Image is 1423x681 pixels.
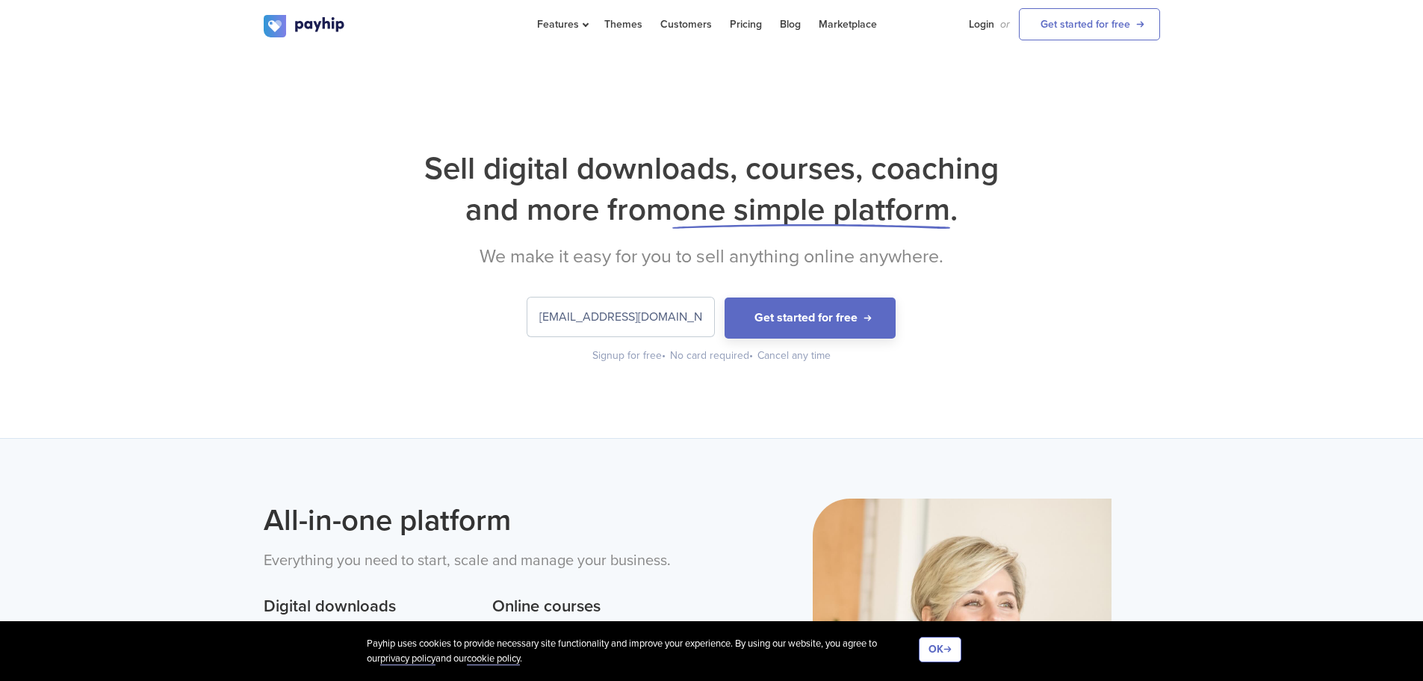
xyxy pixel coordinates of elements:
[264,549,701,573] p: Everything you need to start, scale and manage your business.
[662,349,666,362] span: •
[527,298,714,336] input: Enter your email address
[264,15,346,37] img: logo.svg
[367,637,919,666] div: Payhip uses cookies to provide necessary site functionality and improve your experience. By using...
[950,191,958,229] span: .
[467,653,520,665] a: cookie policy
[264,245,1160,268] h2: We make it easy for you to sell anything online anywhere.
[492,595,700,619] h3: Online courses
[670,348,754,363] div: No card required
[537,18,586,31] span: Features
[757,348,831,363] div: Cancel any time
[1019,8,1160,40] a: Get started for free
[264,148,1160,230] h1: Sell digital downloads, courses, coaching and more from
[592,348,667,363] div: Signup for free
[725,298,896,339] button: Get started for free
[672,191,950,229] span: one simple platform
[264,499,701,542] h2: All-in-one platform
[749,349,753,362] span: •
[380,653,435,665] a: privacy policy
[919,637,961,662] button: OK
[264,595,471,619] h3: Digital downloads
